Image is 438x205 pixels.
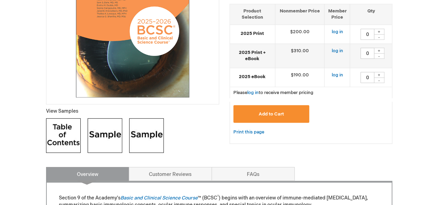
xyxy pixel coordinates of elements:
[374,53,384,59] div: -
[233,128,264,137] a: Print this page
[374,77,384,83] div: -
[259,111,284,117] span: Add to Cart
[374,29,384,35] div: +
[233,49,271,62] strong: 2025 Print + eBook
[275,25,324,44] td: $200.00
[374,48,384,54] div: +
[88,118,122,153] img: Click to view
[374,34,384,40] div: -
[360,29,374,40] input: Qty
[212,167,295,181] a: FAQs
[46,108,219,115] p: View Samples
[275,44,324,68] td: $310.00
[120,195,198,201] a: Basic and Clinical Science Course
[46,118,81,153] img: Click to view
[217,195,219,199] sup: ®
[360,72,374,83] input: Qty
[331,48,343,54] a: log in
[275,4,324,25] th: Nonmember Price
[233,30,271,37] strong: 2025 Print
[374,72,384,78] div: +
[233,105,310,123] button: Add to Cart
[324,4,350,25] th: Member Price
[233,90,313,95] span: Please to receive member pricing
[331,29,343,35] a: log in
[230,4,275,25] th: Product Selection
[331,72,343,78] a: log in
[46,167,129,181] a: Overview
[350,4,392,25] th: Qty
[233,74,271,80] strong: 2025 eBook
[129,118,164,153] img: Click to view
[360,48,374,59] input: Qty
[129,167,212,181] a: Customer Reviews
[247,90,259,95] a: log in
[275,68,324,87] td: $190.00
